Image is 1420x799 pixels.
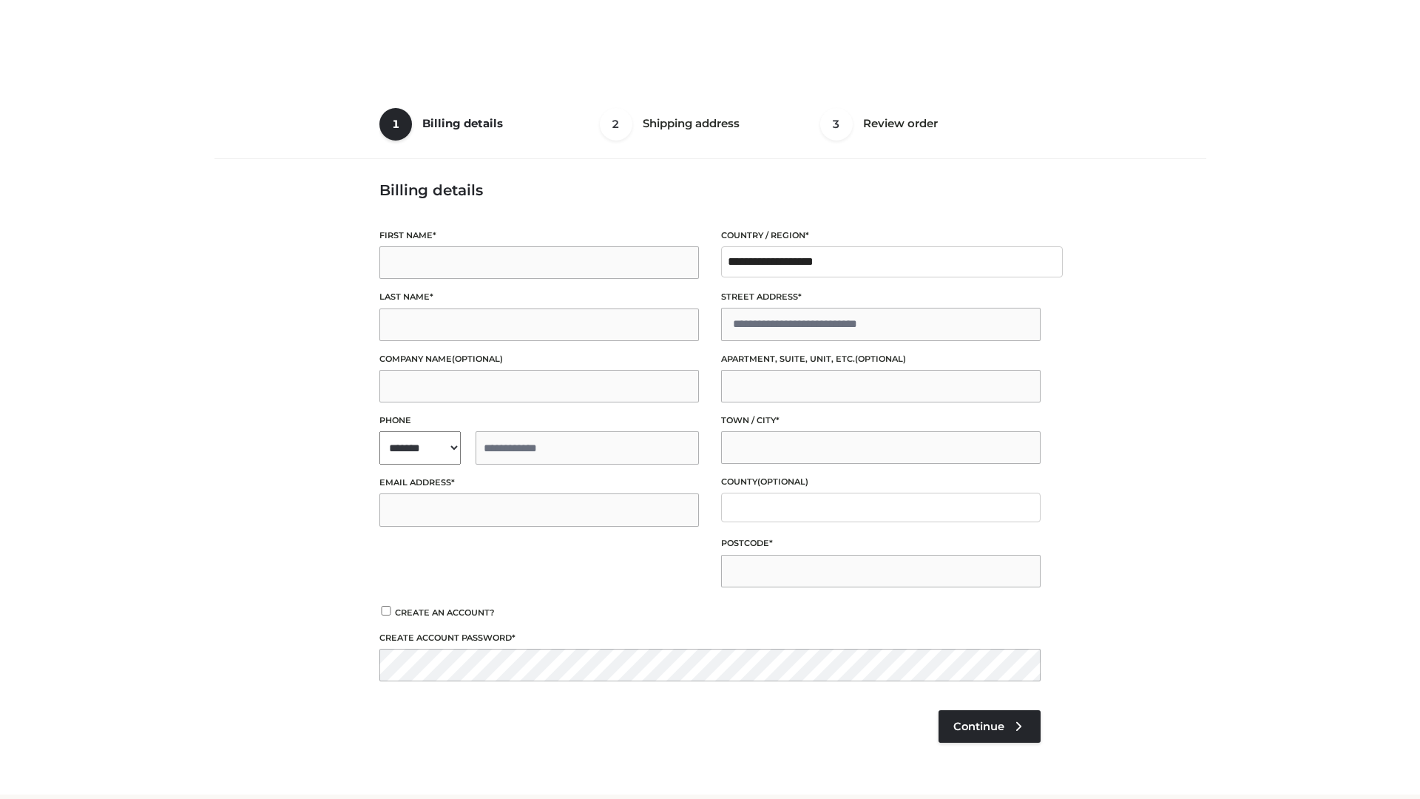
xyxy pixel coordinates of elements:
label: County [721,475,1041,489]
span: 3 [820,108,853,141]
span: Shipping address [643,116,740,130]
label: Email address [379,476,699,490]
h3: Billing details [379,181,1041,199]
label: Street address [721,290,1041,304]
span: Create an account? [395,607,495,618]
label: Last name [379,290,699,304]
label: Company name [379,352,699,366]
span: Review order [863,116,938,130]
input: Create an account? [379,606,393,616]
span: (optional) [452,354,503,364]
span: Continue [953,720,1004,733]
a: Continue [939,710,1041,743]
span: (optional) [855,354,906,364]
label: Country / Region [721,229,1041,243]
label: Postcode [721,536,1041,550]
label: Town / City [721,414,1041,428]
span: (optional) [757,476,808,487]
label: Apartment, suite, unit, etc. [721,352,1041,366]
span: 1 [379,108,412,141]
label: Create account password [379,631,1041,645]
span: Billing details [422,116,503,130]
label: First name [379,229,699,243]
span: 2 [600,108,632,141]
label: Phone [379,414,699,428]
